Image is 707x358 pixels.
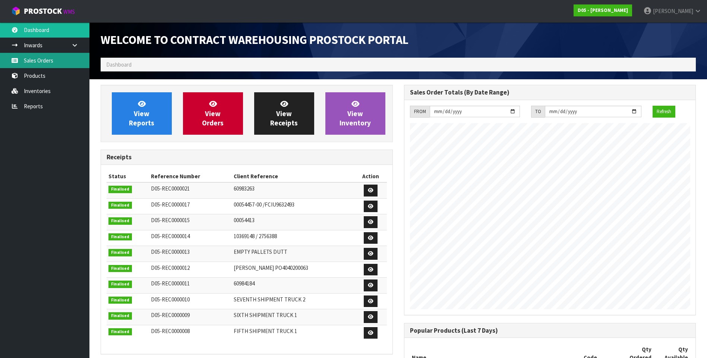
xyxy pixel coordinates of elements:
[63,8,75,15] small: WMS
[578,7,628,13] strong: D05 - [PERSON_NAME]
[101,32,408,47] span: Welcome to Contract Warehousing ProStock Portal
[108,328,132,336] span: Finalised
[234,233,277,240] span: 10369148 / 2756388
[151,233,190,240] span: D05-REC0000014
[410,89,690,96] h3: Sales Order Totals (By Date Range)
[234,327,297,335] span: FIFTH SHIPMENT TRUCK 1
[234,201,294,208] span: 00054457-00 /FCIU9632493
[151,248,190,255] span: D05-REC0000013
[234,311,297,319] span: SIXTH SHIPMENT TRUCK 1
[108,186,132,193] span: Finalised
[108,249,132,256] span: Finalised
[254,92,314,135] a: ViewReceipts
[151,201,190,208] span: D05-REC0000017
[108,312,132,320] span: Finalised
[108,265,132,272] span: Finalised
[234,248,287,255] span: EMPTY PALLETS DUTT
[129,99,154,127] span: View Reports
[234,296,305,303] span: SEVENTH SHIPMENT TRUCK 2
[107,170,149,182] th: Status
[232,170,354,182] th: Client Reference
[653,106,675,118] button: Refresh
[410,327,690,334] h3: Popular Products (Last 7 Days)
[234,264,308,271] span: [PERSON_NAME] PO4040200063
[234,280,255,287] span: 60984184
[151,311,190,319] span: D05-REC0000009
[106,61,132,68] span: Dashboard
[531,106,545,118] div: TO
[108,281,132,288] span: Finalised
[108,202,132,209] span: Finalised
[151,217,190,224] span: D05-REC0000015
[183,92,243,135] a: ViewOrders
[340,99,371,127] span: View Inventory
[354,170,386,182] th: Action
[151,296,190,303] span: D05-REC0000010
[108,297,132,304] span: Finalised
[24,6,62,16] span: ProStock
[112,92,172,135] a: ViewReports
[108,233,132,241] span: Finalised
[108,217,132,225] span: Finalised
[149,170,232,182] th: Reference Number
[270,99,298,127] span: View Receipts
[410,106,430,118] div: FROM
[151,280,190,287] span: D05-REC0000011
[234,217,255,224] span: 00054413
[151,185,190,192] span: D05-REC0000021
[202,99,224,127] span: View Orders
[151,327,190,335] span: D05-REC0000008
[11,6,20,16] img: cube-alt.png
[653,7,693,15] span: [PERSON_NAME]
[151,264,190,271] span: D05-REC0000012
[107,154,387,161] h3: Receipts
[234,185,255,192] span: 60983263
[325,92,385,135] a: ViewInventory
